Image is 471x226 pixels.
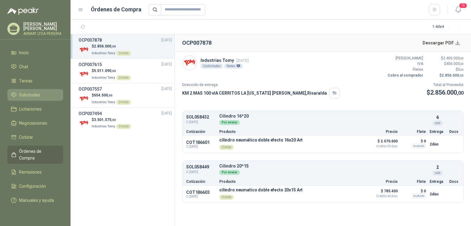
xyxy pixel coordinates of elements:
[111,118,116,122] span: ,00
[186,190,216,195] p: COT186603
[459,74,464,77] span: ,00
[78,69,89,80] img: Company Logo
[116,51,131,56] div: Directo
[427,67,464,73] p: $
[219,195,234,200] div: Directo
[19,77,33,84] span: Tareas
[367,145,398,148] span: Crédito 30 días
[19,197,54,204] span: Manuales y ayuda
[7,47,63,58] a: Inicio
[116,75,131,80] div: Directo
[91,5,141,14] h1: Órdenes de Compra
[116,100,131,105] div: Directo
[367,180,398,183] p: Precio
[7,131,63,143] a: Cotizar
[367,137,398,148] p: $ 2.070.600
[219,114,426,119] p: Cilindro 16*20
[92,117,131,123] p: $
[427,88,464,97] p: $
[78,93,89,104] img: Company Logo
[19,63,28,70] span: Chat
[186,145,216,149] span: C: [DATE]
[460,57,464,60] span: ,00
[7,89,63,101] a: Solicitudes
[367,187,398,198] p: $ 785.400
[7,103,63,115] a: Licitaciones
[111,69,116,73] span: ,00
[78,110,172,130] a: OCP007494[DATE] Company Logo$3.501.575,00Industrias TomyDirecto
[449,130,460,134] p: Docs
[19,169,42,175] span: Remisiones
[430,190,446,198] p: 2 días
[94,118,116,122] span: 3.501.575
[78,110,102,117] h3: OCP007494
[386,73,423,78] p: Cobro al comprador
[161,37,172,43] span: [DATE]
[92,68,131,74] p: $
[453,4,464,15] button: 15
[201,57,249,64] p: Industrias Tomy
[186,170,216,175] span: C: [DATE]
[224,64,243,69] div: Notas
[19,120,47,126] span: Negociaciones
[386,67,423,73] p: Fletes
[432,121,443,126] div: und
[7,166,63,178] a: Remisiones
[94,93,113,97] span: 654.500
[449,180,460,183] p: Docs
[401,180,426,183] p: Flete
[78,118,89,128] img: Company Logo
[92,100,115,104] span: Industrias Tomy
[182,90,327,96] p: KM 2 MAS 100 vIA CERRITOS LA [US_STATE] [PERSON_NAME] , Risaralda
[219,180,363,183] p: Producto
[161,62,172,67] span: [DATE]
[432,22,464,32] div: 1 - 4 de 4
[78,37,102,43] h3: OCP007878
[186,115,216,119] p: SOL058432
[19,148,57,161] span: Órdenes de Compra
[457,90,464,96] span: ,00
[94,44,116,48] span: 2.856.000
[7,194,63,206] a: Manuales y ayuda
[436,114,439,121] p: 6
[23,22,63,31] p: [PERSON_NAME] [PERSON_NAME]
[460,68,464,71] span: ,00
[367,130,398,134] p: Precio
[458,67,464,72] span: 0
[427,73,464,78] p: $
[459,3,467,9] span: 15
[367,195,398,198] span: Crédito 30 días
[186,140,216,145] p: COT186601
[186,120,216,125] span: C: [DATE]
[94,69,116,73] span: 5.011.090
[386,61,423,67] p: IVA
[443,56,464,60] span: 2.400.000
[19,92,40,98] span: Solicitudes
[182,56,197,70] img: Company Logo
[412,144,426,149] div: Incluido
[412,194,426,198] div: Incluido
[442,73,464,77] span: 2.856.000
[92,43,131,49] p: $
[186,195,216,198] span: C: [DATE]
[92,76,115,79] span: Industrias Tomy
[78,61,172,81] a: OCP007615[DATE] Company Logo$5.011.090,00Industrias TomyDirecto
[219,164,426,168] p: Cilindro 20*15
[108,94,113,97] span: ,00
[401,130,426,134] p: Flete
[161,86,172,92] span: [DATE]
[92,51,115,55] span: Industrias Tomy
[78,86,102,92] h3: OCP007557
[219,187,303,192] p: cilindro neumatico doble efecto 20x15 Art
[219,137,303,142] p: cilindro neumático doble efecto 16x20 Art
[19,134,33,141] span: Cotizar
[7,117,63,129] a: Negociaciones
[19,49,29,56] span: Inicio
[92,92,131,98] p: $
[386,55,423,61] p: [PERSON_NAME]
[78,61,102,68] h3: OCP007615
[182,39,212,47] h2: OCP007878
[419,37,464,49] button: Descargar PDF
[7,180,63,192] a: Configuración
[92,125,115,128] span: Industrias Tomy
